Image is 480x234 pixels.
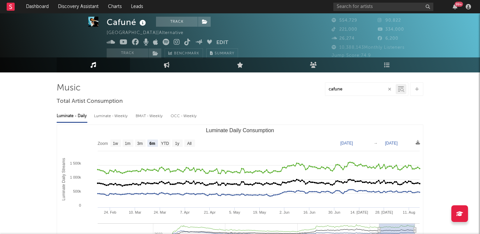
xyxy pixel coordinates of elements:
div: BMAT - Weekly [136,110,164,122]
div: Luminate - Daily [57,110,87,122]
text: 16. Jun [303,210,315,214]
span: 90,822 [378,18,401,23]
div: Luminate - Weekly [94,110,129,122]
span: Total Artist Consumption [57,97,123,105]
text: 1 500k [70,161,81,165]
text: 30. Jun [328,210,340,214]
div: Cafuné [107,17,148,28]
button: 99+ [453,4,457,9]
text: 11. Aug [403,210,415,214]
text: 500k [73,189,81,193]
button: Track [107,48,148,58]
button: Track [156,17,198,27]
text: 14. [DATE] [350,210,368,214]
text: [DATE] [385,141,398,146]
span: 554,729 [332,18,357,23]
text: 21. Apr [204,210,216,214]
text: Zoom [98,141,108,146]
button: Edit [216,39,228,47]
text: Luminate Daily Streams [61,158,66,200]
text: 24. Feb [104,210,116,214]
span: 221,000 [332,27,357,32]
text: 1 000k [70,175,81,179]
span: 6,200 [378,36,398,41]
span: 334,000 [378,27,404,32]
div: OCC - Weekly [171,110,197,122]
text: 10. Mar [129,210,141,214]
text: YTD [161,141,169,146]
div: 99 + [455,2,463,7]
text: All [187,141,191,146]
text: 0 [79,203,81,207]
text: 6m [149,141,155,146]
text: → [374,141,378,146]
text: [DATE] [340,141,353,146]
div: [GEOGRAPHIC_DATA] | Alternative [107,29,191,37]
text: 1m [125,141,131,146]
input: Search for artists [333,3,433,11]
text: 2. Jun [279,210,289,214]
text: 1y [175,141,179,146]
text: 1w [113,141,118,146]
text: 19. May [253,210,266,214]
text: 5. May [229,210,240,214]
a: Benchmark [165,48,203,58]
text: 28. [DATE] [375,210,393,214]
text: Luminate Daily Consumption [206,128,274,133]
text: 3m [137,141,143,146]
button: Summary [206,48,238,58]
input: Search by song name or URL [325,87,396,92]
span: 10,388,143 Monthly Listeners [332,45,405,50]
span: Benchmark [174,50,199,58]
span: 26,274 [332,36,355,41]
span: Summary [215,52,234,55]
span: Jump Score: 74.9 [332,53,371,58]
text: 7. Apr [180,210,190,214]
text: 24. Mar [154,210,166,214]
